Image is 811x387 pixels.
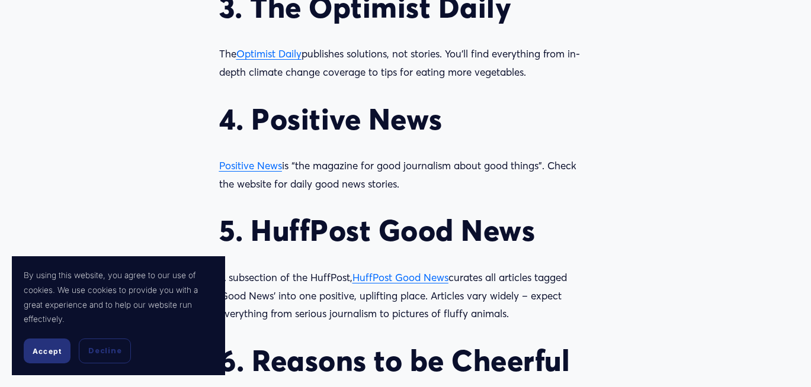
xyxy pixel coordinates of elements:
p: The publishes solutions, not stories. You’ll find everything from in-depth climate change coverag... [219,45,592,81]
a: Positive News [219,159,282,172]
a: Optimist Daily [236,47,302,60]
h2: 5. HuffPost Good News [219,213,592,249]
span: Accept [33,347,62,356]
section: Cookie banner [12,256,225,375]
span: Decline [88,346,121,356]
p: is “the magazine for good journalism about good things”. Check the website for daily good news st... [219,157,592,193]
button: Decline [79,338,131,363]
p: By using this website, you agree to our use of cookies. We use cookies to provide you with a grea... [24,268,213,327]
button: Accept [24,338,70,363]
a: HuffPost Good News [352,271,448,283]
p: A subsection of the HuffPost, curates all articles tagged ‘Good News’ into one positive, upliftin... [219,269,592,323]
h2: 4. Positive News [219,102,592,137]
h2: 6. Reasons to be Cheerful [219,343,592,379]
